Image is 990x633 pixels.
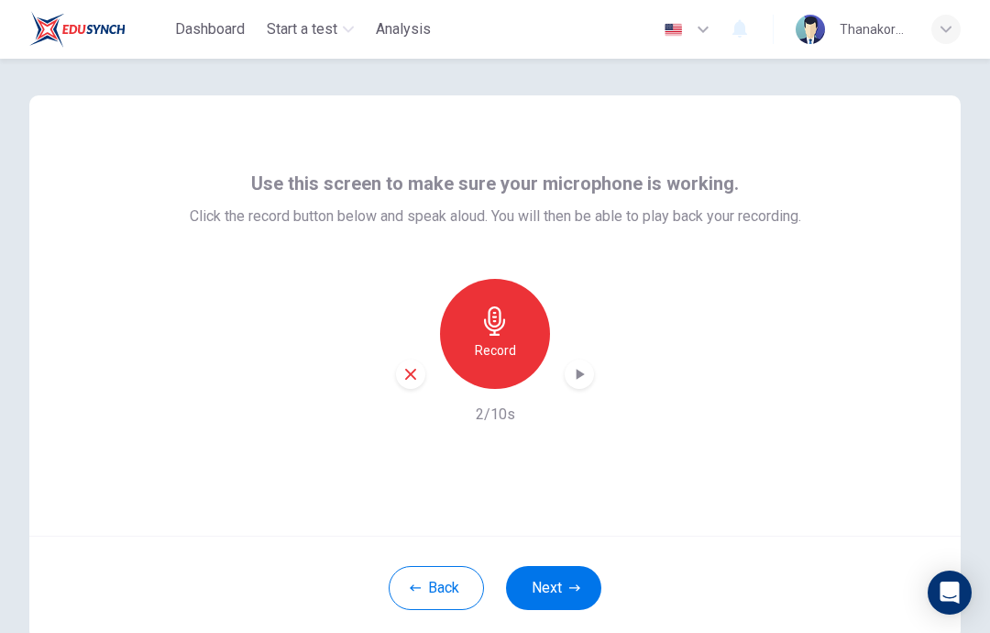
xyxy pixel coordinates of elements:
span: Start a test [267,18,337,40]
div: Open Intercom Messenger [928,571,972,615]
img: EduSynch logo [29,11,126,48]
button: Next [506,566,601,610]
button: Record [440,279,550,389]
span: Use this screen to make sure your microphone is working. [251,169,739,198]
button: Start a test [259,13,361,46]
button: Analysis [368,13,438,46]
a: EduSynch logo [29,11,168,48]
div: Thanakorn (Kirin) Buasuwan [840,18,909,40]
span: Dashboard [175,18,245,40]
button: Back [389,566,484,610]
img: Profile picture [796,15,825,44]
span: Analysis [376,18,431,40]
span: Click the record button below and speak aloud. You will then be able to play back your recording. [190,205,801,228]
img: en [662,23,685,37]
h6: 2/10s [476,404,515,426]
h6: Record [475,339,516,361]
button: Dashboard [168,13,252,46]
